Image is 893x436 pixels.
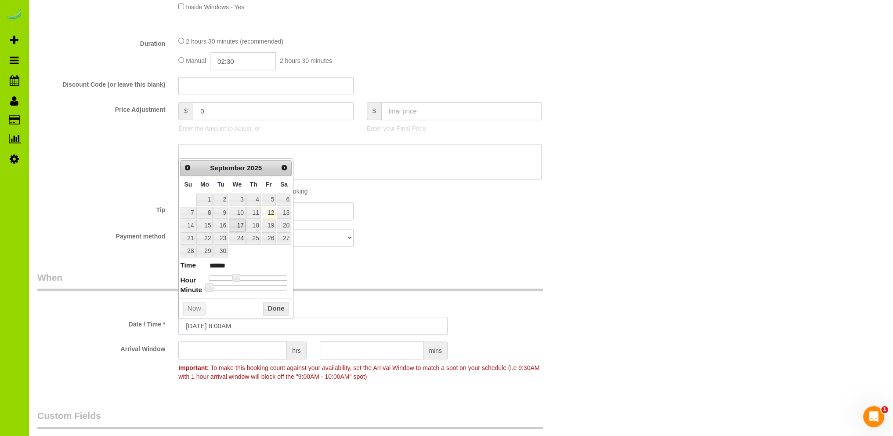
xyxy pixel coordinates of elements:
[229,207,246,219] a: 10
[213,194,228,205] a: 2
[280,57,332,64] span: 2 hours 30 minutes
[200,181,209,188] span: Monday
[246,232,261,244] a: 25
[180,275,196,286] dt: Hour
[277,220,291,231] a: 20
[31,317,172,329] label: Date / Time *
[196,207,213,219] a: 8
[181,161,194,174] a: Prev
[178,317,448,335] input: MM/DD/YYYY HH:MM
[196,245,213,257] a: 29
[229,194,246,205] a: 3
[183,302,206,316] button: Now
[277,207,291,219] a: 13
[31,229,172,241] label: Payment method
[213,232,228,244] a: 23
[210,164,245,172] span: September
[178,364,539,380] span: To make this booking count against your availability, set the Arrival Window to match a spot on y...
[180,285,202,296] dt: Minute
[181,220,195,231] a: 14
[196,220,213,231] a: 15
[37,409,543,429] legend: Custom Fields
[229,232,246,244] a: 24
[287,341,306,359] span: hrs
[277,232,291,244] a: 27
[281,164,288,171] span: Next
[213,245,228,257] a: 30
[31,341,172,353] label: Arrival Window
[262,194,276,205] a: 5
[367,102,381,120] span: $
[178,124,353,133] p: Enter the Amount to Adjust, or
[381,102,542,120] input: final price
[31,202,172,214] label: Tip
[186,38,283,45] span: 2 hours 30 minutes (recommended)
[262,232,276,244] a: 26
[186,4,244,11] span: Inside Windows - Yes
[277,194,291,205] a: 6
[278,161,290,174] a: Next
[262,220,276,231] a: 19
[178,102,193,120] span: $
[881,406,888,413] span: 1
[280,181,288,188] span: Saturday
[181,245,195,257] a: 28
[266,181,272,188] span: Friday
[196,194,213,205] a: 1
[246,194,261,205] a: 4
[186,57,206,64] span: Manual
[250,181,257,188] span: Thursday
[31,36,172,48] label: Duration
[262,207,276,219] a: 12
[863,406,884,427] iframe: Intercom live chat
[184,181,192,188] span: Sunday
[184,164,191,171] span: Prev
[180,260,196,271] dt: Time
[5,9,23,21] img: Automaid Logo
[217,181,224,188] span: Tuesday
[31,77,172,89] label: Discount Code (or leave this blank)
[181,207,195,219] a: 7
[246,207,261,219] a: 11
[213,207,228,219] a: 9
[263,302,289,316] button: Done
[423,341,448,359] span: mins
[37,271,543,291] legend: When
[181,232,195,244] a: 21
[233,181,242,188] span: Wednesday
[196,232,213,244] a: 22
[367,124,542,133] p: Enter your Final Price
[31,102,172,114] label: Price Adjustment
[229,220,246,231] a: 17
[213,220,228,231] a: 16
[178,364,209,371] strong: Important:
[246,220,261,231] a: 18
[247,164,262,172] span: 2025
